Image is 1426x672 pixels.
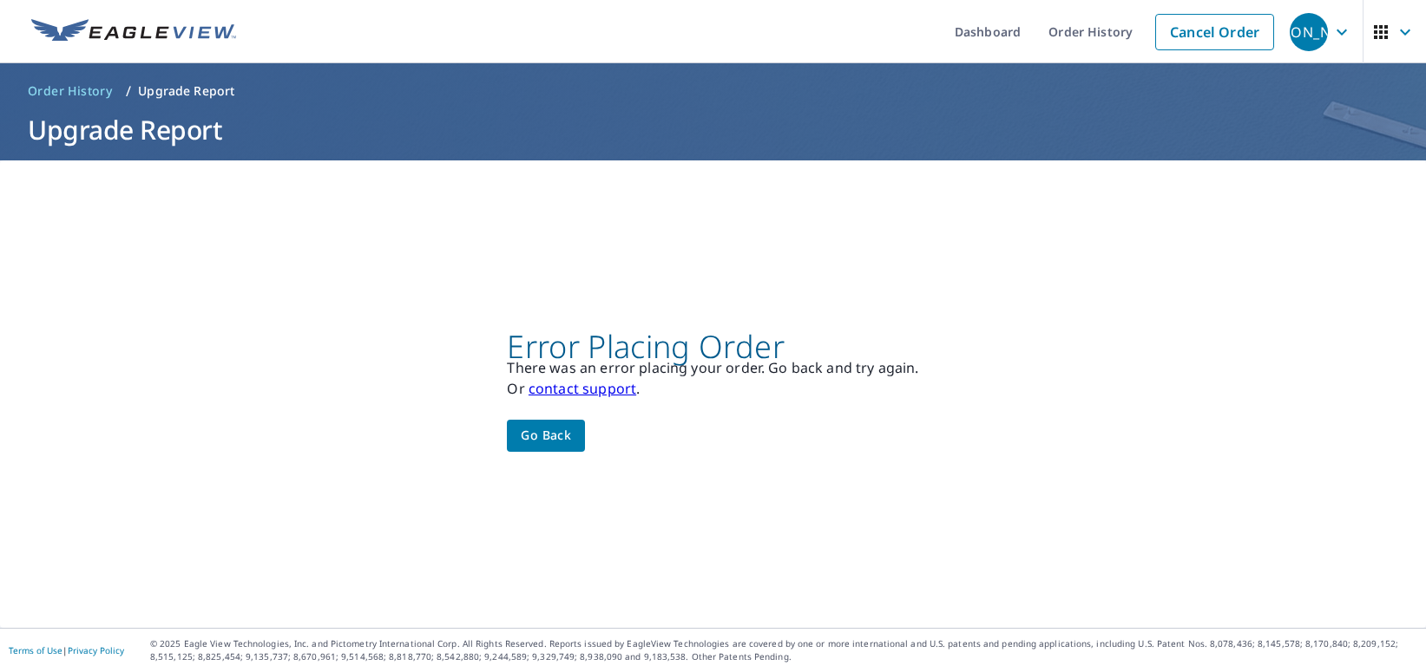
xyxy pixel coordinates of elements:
span: Order History [28,82,112,100]
a: Privacy Policy [68,644,124,656]
p: Or . [507,378,918,399]
a: Cancel Order [1155,14,1274,50]
li: / [126,81,131,101]
button: Go back [507,420,585,452]
p: Error Placing Order [507,336,918,357]
nav: breadcrumb [21,77,1405,105]
h1: Upgrade Report [21,112,1405,147]
img: EV Logo [31,19,236,45]
p: There was an error placing your order. Go back and try again. [507,357,918,378]
a: Terms of Use [9,644,62,656]
a: Order History [21,77,119,105]
div: [PERSON_NAME] [1290,13,1328,51]
p: | [9,645,124,656]
a: contact support [529,379,636,398]
span: Go back [521,425,571,447]
p: Upgrade Report [138,82,234,100]
p: © 2025 Eagle View Technologies, Inc. and Pictometry International Corp. All Rights Reserved. Repo... [150,637,1417,663]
